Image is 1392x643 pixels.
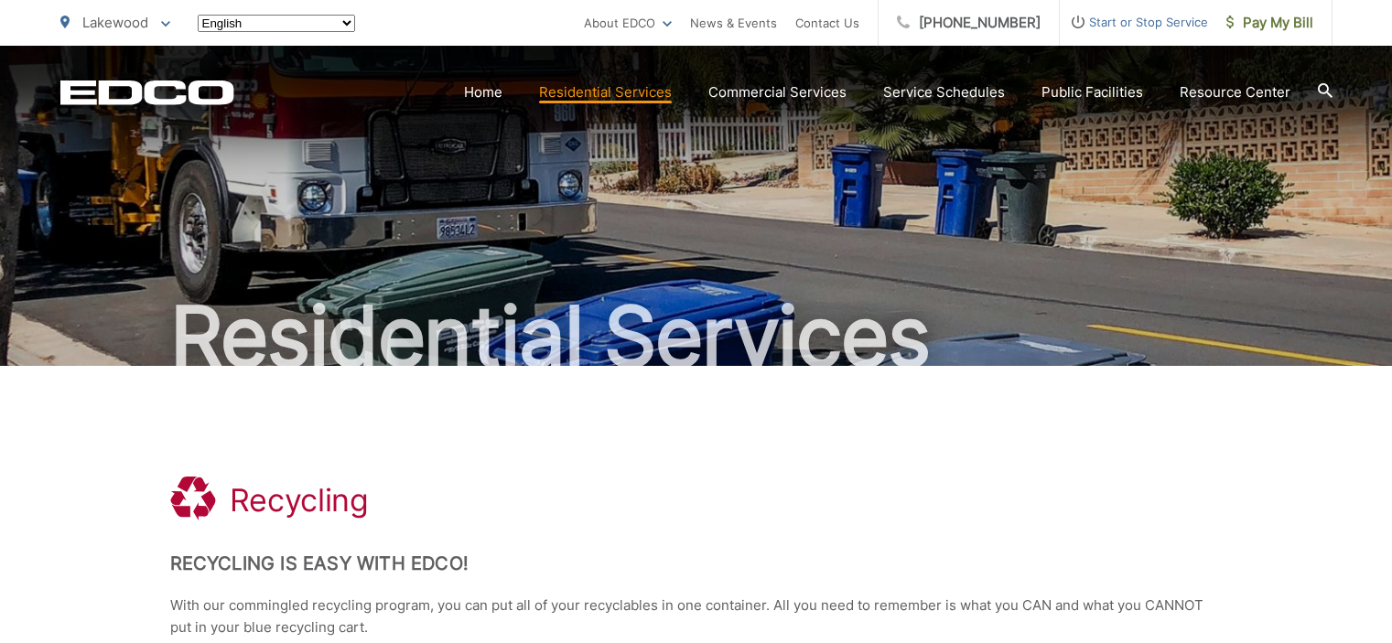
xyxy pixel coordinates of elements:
[60,291,1333,382] h2: Residential Services
[708,81,847,103] a: Commercial Services
[170,552,1223,574] h2: Recycling is Easy with EDCO!
[198,15,355,32] select: Select a language
[1226,12,1313,34] span: Pay My Bill
[883,81,1005,103] a: Service Schedules
[464,81,502,103] a: Home
[230,482,369,519] h1: Recycling
[82,14,148,31] span: Lakewood
[539,81,672,103] a: Residential Services
[690,12,777,34] a: News & Events
[1180,81,1290,103] a: Resource Center
[795,12,859,34] a: Contact Us
[584,12,672,34] a: About EDCO
[170,595,1223,638] p: With our commingled recycling program, you can put all of your recyclables in one container. All ...
[1041,81,1143,103] a: Public Facilities
[60,80,234,105] a: EDCD logo. Return to the homepage.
